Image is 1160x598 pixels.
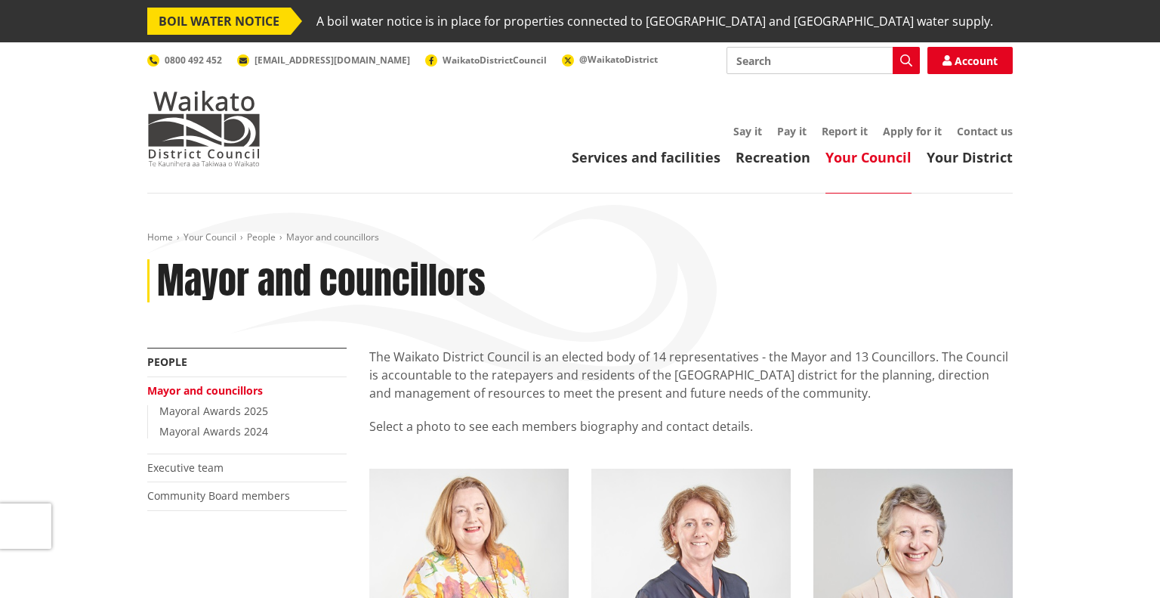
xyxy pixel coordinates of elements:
img: Waikato District Council - Te Kaunihera aa Takiwaa o Waikato [147,91,261,166]
a: WaikatoDistrictCouncil [425,54,547,67]
a: Executive team [147,460,224,475]
a: People [247,231,276,243]
span: [EMAIL_ADDRESS][DOMAIN_NAME] [255,54,410,67]
a: Recreation [736,148,810,166]
span: BOIL WATER NOTICE [147,8,291,35]
span: WaikatoDistrictCouncil [443,54,547,67]
h1: Mayor and councillors [157,259,486,303]
span: @WaikatoDistrict [579,53,658,66]
a: Your Council [184,231,236,243]
a: Say it [733,124,762,138]
a: 0800 492 452 [147,54,222,67]
a: Home [147,231,173,243]
a: Your District [927,148,1013,166]
a: Report it [822,124,868,138]
a: Services and facilities [572,148,720,166]
p: The Waikato District Council is an elected body of 14 representatives - the Mayor and 13 Councill... [369,348,1013,402]
a: Mayor and councillors [147,383,263,398]
span: A boil water notice is in place for properties connected to [GEOGRAPHIC_DATA] and [GEOGRAPHIC_DAT... [316,8,993,35]
nav: breadcrumb [147,231,1013,244]
a: Apply for it [883,124,942,138]
a: People [147,355,187,369]
a: Mayoral Awards 2025 [159,404,268,418]
a: Community Board members [147,488,290,503]
a: Mayoral Awards 2024 [159,424,268,438]
span: 0800 492 452 [165,54,222,67]
span: Mayor and councillors [286,231,379,243]
p: Select a photo to see each members biography and contact details. [369,417,1013,454]
a: Your Council [825,148,912,166]
a: @WaikatoDistrict [562,53,658,66]
a: Pay it [777,124,807,138]
a: [EMAIL_ADDRESS][DOMAIN_NAME] [237,54,410,67]
a: Contact us [957,124,1013,138]
input: Search input [727,47,920,74]
a: Account [927,47,1013,74]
